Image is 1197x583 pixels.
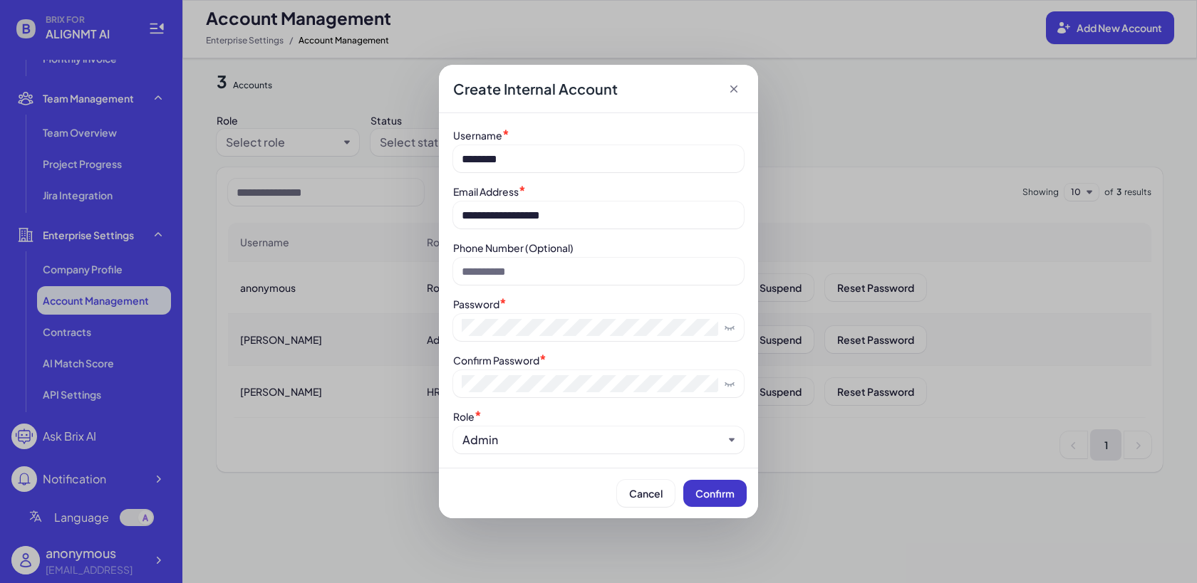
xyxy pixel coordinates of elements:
[617,480,675,507] button: Cancel
[453,129,502,142] label: Username
[629,487,663,500] span: Cancel
[453,241,574,254] label: Phone Number (Optional)
[695,487,735,500] span: Confirm
[453,298,499,310] label: Password
[453,185,519,198] label: Email Address
[462,431,723,448] button: Admin
[453,410,475,423] label: Role
[453,79,618,99] span: Create Internal Account
[683,480,747,507] button: Confirm
[453,354,539,367] label: Confirm Password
